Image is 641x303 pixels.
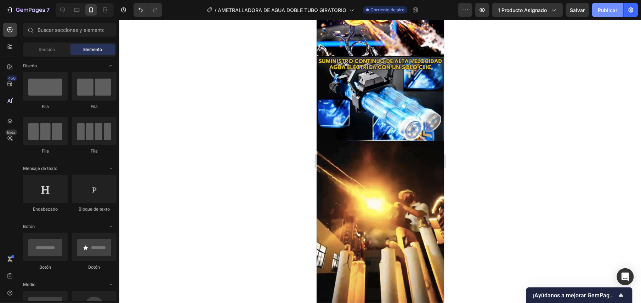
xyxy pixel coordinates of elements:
[23,63,37,69] span: Diseño
[7,75,17,81] div: 450
[23,23,117,37] input: Buscar secciones y elementos
[72,264,117,270] div: Botón
[134,3,162,17] div: Deshacer/Rehacer
[317,20,444,303] iframe: Design area
[498,6,547,14] span: 1 producto asignado
[218,6,346,14] span: AMETRALLADORA DE AGUA DOBLE TUBO GIRATORIO
[72,206,117,212] div: Bloque de texto
[105,60,117,72] span: Alternar abierto
[39,46,55,53] span: Sección
[533,292,617,299] span: ¡Ayúdanos a mejorar GemPages!
[533,291,625,299] button: Mostrar encuesta - ¡Ayúdanos a mejorar las GemPages!
[566,3,589,17] button: Salvar
[105,163,117,174] span: Alternar abierto
[23,206,68,212] div: Encabezado
[23,281,35,288] span: Medio
[3,3,53,17] button: 7
[72,103,117,110] div: Fila
[23,148,68,154] div: Fila
[598,6,618,14] font: Publicar
[5,130,17,135] div: Beta
[84,46,102,53] span: Elemento
[105,279,117,290] span: Alternar abierto
[23,165,57,172] span: Mensaje de texto
[492,3,563,17] button: 1 producto asignado
[215,6,216,14] span: /
[570,7,585,13] span: Salvar
[23,103,68,110] div: Fila
[370,7,404,13] span: Corriente de aire
[23,223,35,230] span: Botón
[23,264,68,270] div: Botón
[72,148,117,154] div: Fila
[105,221,117,232] span: Alternar abierto
[592,3,624,17] button: Publicar
[46,6,50,14] p: 7
[617,268,634,285] div: Abra Intercom Messenger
